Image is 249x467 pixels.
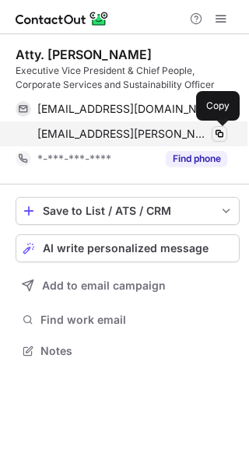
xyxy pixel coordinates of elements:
[16,64,240,92] div: Executive Vice President & Chief People, Corporate Services and Sustainability Officer
[16,234,240,262] button: AI write personalized message
[43,242,209,255] span: AI write personalized message
[16,47,152,62] div: Atty. [PERSON_NAME]
[37,102,216,116] span: [EMAIL_ADDRESS][DOMAIN_NAME]
[16,197,240,225] button: save-profile-one-click
[40,313,233,327] span: Find work email
[16,340,240,362] button: Notes
[37,127,210,141] span: [EMAIL_ADDRESS][PERSON_NAME][DOMAIN_NAME]
[42,279,166,292] span: Add to email campaign
[16,9,109,28] img: ContactOut v5.3.10
[43,205,212,217] div: Save to List / ATS / CRM
[16,309,240,331] button: Find work email
[16,272,240,300] button: Add to email campaign
[166,151,227,167] button: Reveal Button
[40,344,233,358] span: Notes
